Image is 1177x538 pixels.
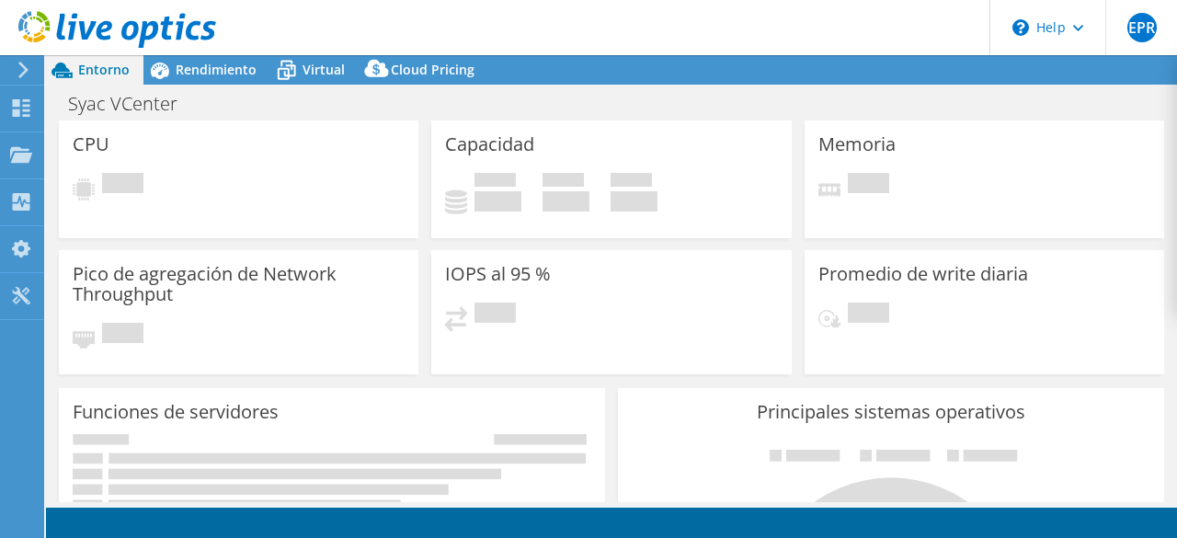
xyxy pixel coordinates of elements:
[176,61,257,78] span: Rendimiento
[73,402,279,422] h3: Funciones de servidores
[818,264,1028,284] h3: Promedio de write diaria
[474,191,521,212] h4: 0 GiB
[78,61,130,78] span: Entorno
[445,134,534,155] h3: Capacidad
[611,173,652,191] span: Total
[102,173,143,198] span: Pendiente
[73,264,405,304] h3: Pico de agregación de Network Throughput
[818,134,896,155] h3: Memoria
[391,61,474,78] span: Cloud Pricing
[474,303,516,327] span: Pendiente
[848,303,889,327] span: Pendiente
[102,323,143,348] span: Pendiente
[303,61,345,78] span: Virtual
[60,94,206,114] h1: Syac VCenter
[848,173,889,198] span: Pendiente
[1127,13,1157,42] span: EPR
[474,173,516,191] span: Used
[73,134,109,155] h3: CPU
[1012,19,1029,36] svg: \n
[543,173,584,191] span: Libre
[611,191,657,212] h4: 0 GiB
[445,264,551,284] h3: IOPS al 95 %
[543,191,589,212] h4: 0 GiB
[632,402,1150,422] h3: Principales sistemas operativos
